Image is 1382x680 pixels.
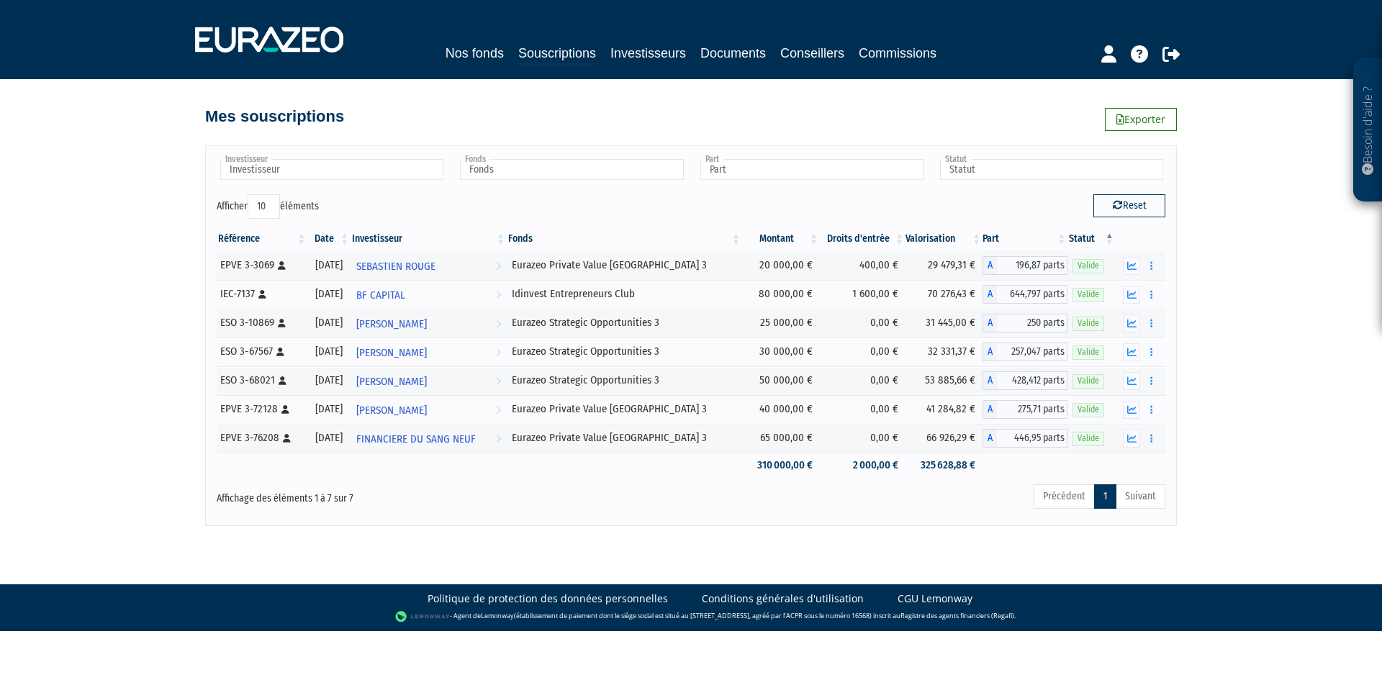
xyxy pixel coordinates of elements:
[1072,317,1104,330] span: Valide
[507,227,742,251] th: Fonds: activer pour trier la colonne par ordre croissant
[983,285,1067,304] div: A - Idinvest Entrepreneurs Club
[351,395,507,424] a: [PERSON_NAME]
[220,315,302,330] div: ESO 3-10869
[351,309,507,337] a: [PERSON_NAME]
[1093,194,1165,217] button: Reset
[496,311,501,337] i: Voir l'investisseur
[702,591,864,606] a: Conditions générales d'utilisation
[997,400,1067,419] span: 275,71 parts
[351,227,507,251] th: Investisseur: activer pour trier la colonne par ordre croissant
[820,366,905,395] td: 0,00 €
[258,290,266,299] i: [Français] Personne physique
[312,344,345,359] div: [DATE]
[997,285,1067,304] span: 644,797 parts
[279,376,286,385] i: [Français] Personne physique
[281,405,289,414] i: [Français] Personne physique
[983,429,997,448] span: A
[351,337,507,366] a: [PERSON_NAME]
[496,397,501,424] i: Voir l'investisseur
[356,397,427,424] span: [PERSON_NAME]
[780,43,844,63] a: Conseillers
[983,314,997,332] span: A
[351,251,507,280] a: SEBASTIEN ROUGE
[1072,374,1104,388] span: Valide
[217,483,600,506] div: Affichage des éléments 1 à 7 sur 7
[983,343,997,361] span: A
[312,402,345,417] div: [DATE]
[905,453,983,478] td: 325 628,88 €
[905,395,983,424] td: 41 284,82 €
[997,429,1067,448] span: 446,95 parts
[512,258,737,273] div: Eurazeo Private Value [GEOGRAPHIC_DATA] 3
[496,282,501,309] i: Voir l'investisseur
[742,309,820,337] td: 25 000,00 €
[1072,345,1104,359] span: Valide
[356,340,427,366] span: [PERSON_NAME]
[820,227,905,251] th: Droits d'entrée: activer pour trier la colonne par ordre croissant
[496,340,501,366] i: Voir l'investisseur
[905,366,983,395] td: 53 885,66 €
[481,611,514,620] a: Lemonway
[983,314,1067,332] div: A - Eurazeo Strategic Opportunities 3
[742,424,820,453] td: 65 000,00 €
[307,227,351,251] th: Date: activer pour trier la colonne par ordre croissant
[820,251,905,280] td: 400,00 €
[496,426,501,453] i: Voir l'investisseur
[983,400,997,419] span: A
[900,611,1014,620] a: Registre des agents financiers (Regafi)
[905,309,983,337] td: 31 445,00 €
[905,280,983,309] td: 70 276,43 €
[205,108,344,125] h4: Mes souscriptions
[512,430,737,445] div: Eurazeo Private Value [GEOGRAPHIC_DATA] 3
[742,395,820,424] td: 40 000,00 €
[195,27,343,53] img: 1732889491-logotype_eurazeo_blanc_rvb.png
[820,337,905,366] td: 0,00 €
[1072,259,1104,273] span: Valide
[820,453,905,478] td: 2 000,00 €
[312,373,345,388] div: [DATE]
[997,314,1067,332] span: 250 parts
[983,400,1067,419] div: A - Eurazeo Private Value Europe 3
[983,256,1067,275] div: A - Eurazeo Private Value Europe 3
[395,609,451,624] img: logo-lemonway.png
[220,373,302,388] div: ESO 3-68021
[220,258,302,273] div: EPVE 3-3069
[983,371,1067,390] div: A - Eurazeo Strategic Opportunities 3
[217,227,307,251] th: Référence : activer pour trier la colonne par ordre croissant
[1360,65,1376,195] p: Besoin d'aide ?
[278,319,286,327] i: [Français] Personne physique
[742,251,820,280] td: 20 000,00 €
[356,426,476,453] span: FINANCIERE DU SANG NEUF
[820,309,905,337] td: 0,00 €
[983,256,997,275] span: A
[351,366,507,395] a: [PERSON_NAME]
[905,251,983,280] td: 29 479,31 €
[983,227,1067,251] th: Part: activer pour trier la colonne par ordre croissant
[512,373,737,388] div: Eurazeo Strategic Opportunities 3
[312,315,345,330] div: [DATE]
[742,366,820,395] td: 50 000,00 €
[217,194,319,219] label: Afficher éléments
[610,43,686,63] a: Investisseurs
[512,402,737,417] div: Eurazeo Private Value [GEOGRAPHIC_DATA] 3
[859,43,936,63] a: Commissions
[220,344,302,359] div: ESO 3-67567
[898,591,972,606] a: CGU Lemonway
[220,402,302,417] div: EPVE 3-72128
[496,368,501,395] i: Voir l'investisseur
[428,591,668,606] a: Politique de protection des données personnelles
[742,227,820,251] th: Montant: activer pour trier la colonne par ordre croissant
[356,253,435,280] span: SEBASTIEN ROUGE
[820,395,905,424] td: 0,00 €
[276,348,284,356] i: [Français] Personne physique
[820,280,905,309] td: 1 600,00 €
[742,453,820,478] td: 310 000,00 €
[742,280,820,309] td: 80 000,00 €
[512,344,737,359] div: Eurazeo Strategic Opportunities 3
[496,253,501,280] i: Voir l'investisseur
[312,258,345,273] div: [DATE]
[820,424,905,453] td: 0,00 €
[248,194,280,219] select: Afficheréléments
[1072,288,1104,302] span: Valide
[1105,108,1177,131] a: Exporter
